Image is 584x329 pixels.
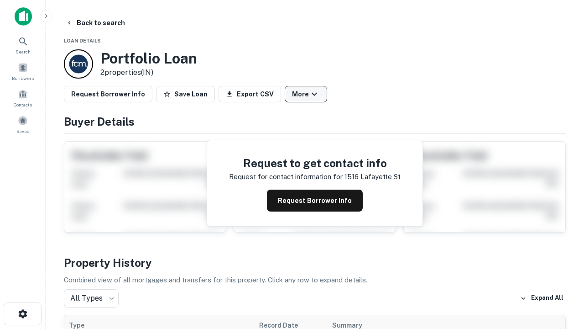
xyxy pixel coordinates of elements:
iframe: Chat Widget [538,227,584,271]
button: Request Borrower Info [64,86,152,102]
button: Save Loan [156,86,215,102]
img: capitalize-icon.png [15,7,32,26]
a: Contacts [3,85,43,110]
button: Back to search [62,15,129,31]
h4: Property History [64,255,566,271]
span: Saved [16,127,30,135]
p: 1516 lafayette st [344,171,401,182]
h4: Buyer Details [64,113,566,130]
a: Borrowers [3,59,43,84]
a: Search [3,32,43,57]
p: Combined view of all mortgages and transfers for this property. Click any row to expand details. [64,275,566,286]
span: Loan Details [64,38,101,43]
span: Contacts [14,101,32,108]
p: 2 properties (IN) [100,67,197,78]
span: Search [16,48,31,55]
h3: Portfolio Loan [100,50,197,67]
button: Expand All [518,292,566,305]
div: All Types [64,289,119,308]
button: Export CSV [219,86,281,102]
span: Borrowers [12,74,34,82]
p: Request for contact information for [229,171,343,182]
a: Saved [3,112,43,137]
button: Request Borrower Info [267,190,363,212]
button: More [285,86,327,102]
h4: Request to get contact info [229,155,401,171]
